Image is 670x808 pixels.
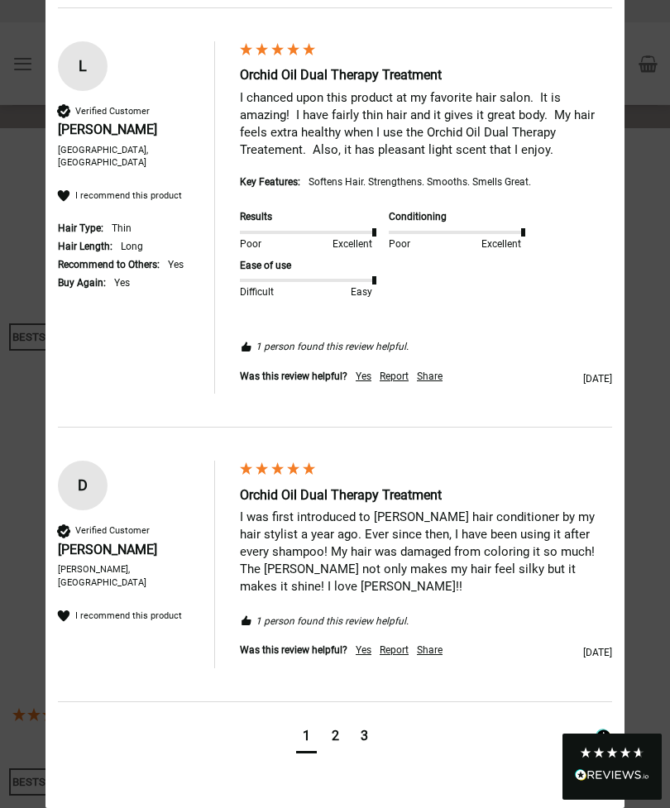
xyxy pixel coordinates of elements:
div: I was first introduced to [PERSON_NAME] hair conditioner by my hair stylist a year ago. Ever sinc... [240,509,612,595]
div: [DATE] [451,372,612,386]
div: page2 [325,723,346,753]
img: Leads to redavid.com's company reviews page on REVIEWS.io. [596,729,612,745]
div: page2 [332,727,339,745]
div: [PERSON_NAME] [58,541,198,559]
div: Results [240,210,372,224]
div: page3 [361,727,368,745]
div: Report [380,370,409,384]
div: I chanced upon this product at my favorite hair salon. It is amazing! I have fairly thin hair and... [240,89,612,159]
div: Was this review helpful? [240,370,347,384]
div: Difficult [240,285,282,299]
div: Long [121,240,143,254]
div: [GEOGRAPHIC_DATA], [GEOGRAPHIC_DATA] [58,144,198,170]
div: [DATE] [451,646,612,660]
div: 5 star rating [238,41,317,63]
div: Recommend to Others: [58,258,160,272]
div: Buy Again: [58,276,106,290]
div: Verified Customer [75,524,150,537]
div: Yes [168,258,184,272]
div: Verified Customer [75,105,150,117]
div: Poor [240,237,282,251]
div: Conditioning [389,210,521,224]
div: 5 star rating [238,461,317,482]
div: Read All Reviews [562,734,662,800]
div: Was this review helpful? [240,643,347,657]
div: Thin [112,222,132,236]
div: Yes [356,370,371,384]
em: 1 person found this review helpful. [256,614,409,629]
div: Softens Hair. Strengthens. Smooths. Smells Great. [309,175,531,189]
div: Hair Length: [58,240,112,254]
div: Easy [330,285,372,299]
div: Excellent [479,237,521,251]
img: REVIEWS.io [575,769,649,781]
div: Orchid Oil Dual Therapy Treatment [240,66,612,84]
div: D [58,473,108,498]
div: I recommend this product [75,189,182,202]
div: I recommend this product [75,610,182,622]
div: Excellent [330,237,372,251]
div: Share [417,643,443,657]
div: [PERSON_NAME], [GEOGRAPHIC_DATA] [58,563,198,589]
div: Yes [356,643,371,657]
div: Poor [389,237,431,251]
div: Read All Reviews [575,766,649,787]
div: Key Features: [240,175,300,189]
div: Orchid Oil Dual Therapy Treatment [240,486,612,504]
div: Yes [114,276,130,290]
div: 4.8 Stars [579,746,645,759]
div: current page1 [296,723,317,753]
div: page1 [303,727,310,745]
div: [PERSON_NAME] [58,121,198,139]
div: Hair Type: [58,222,103,236]
div: page3 [354,723,375,753]
div: Share [417,370,443,384]
div: Ease of use [240,259,372,273]
div: Report [380,643,409,657]
div: L [58,54,108,79]
em: 1 person found this review helpful. [256,340,409,354]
